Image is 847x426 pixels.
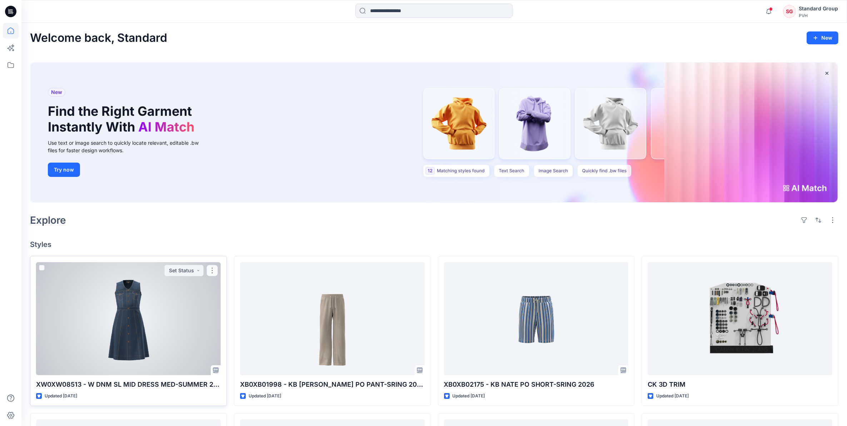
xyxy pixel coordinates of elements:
p: XB0XB02175 - KB NATE PO SHORT-SRING 2026 [444,380,629,390]
a: XB0XB02175 - KB NATE PO SHORT-SRING 2026 [444,262,629,375]
div: Standard Group [799,4,838,13]
div: Use text or image search to quickly locate relevant, editable .bw files for faster design workflows. [48,139,209,154]
p: Updated [DATE] [656,392,689,400]
a: CK 3D TRIM [648,262,832,375]
h2: Explore [30,214,66,226]
p: XB0XB01998 - KB [PERSON_NAME] PO PANT-SRING 2026 [240,380,425,390]
h1: Find the Right Garment Instantly With [48,104,198,134]
button: Try now [48,163,80,177]
a: XB0XB01998 - KB ROTHWELL PO PANT-SRING 2026 [240,262,425,375]
span: AI Match [138,119,194,135]
div: SG [783,5,796,18]
a: XW0XW08513 - W DNM SL MID DRESS MED-SUMMER 2026 [36,262,221,375]
h4: Styles [30,240,838,249]
button: New [807,31,838,44]
p: Updated [DATE] [45,392,77,400]
p: XW0XW08513 - W DNM SL MID DRESS MED-SUMMER 2026 [36,380,221,390]
span: New [51,88,62,96]
div: PVH [799,13,838,18]
h2: Welcome back, Standard [30,31,167,45]
p: CK 3D TRIM [648,380,832,390]
p: Updated [DATE] [453,392,485,400]
p: Updated [DATE] [249,392,281,400]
